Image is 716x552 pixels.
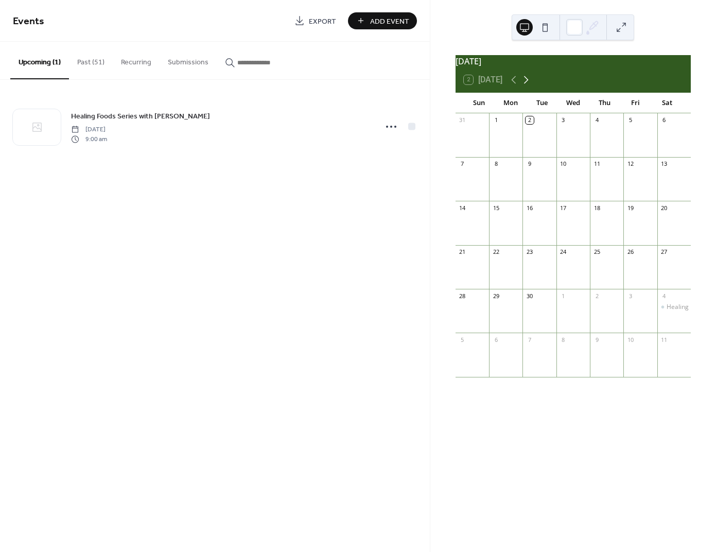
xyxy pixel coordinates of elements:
[10,42,69,79] button: Upcoming (1)
[69,42,113,78] button: Past (51)
[626,248,634,256] div: 26
[492,336,500,343] div: 6
[526,160,533,168] div: 9
[651,93,683,113] div: Sat
[660,248,668,256] div: 27
[589,93,620,113] div: Thu
[113,42,160,78] button: Recurring
[560,292,567,300] div: 1
[593,336,601,343] div: 9
[660,116,668,124] div: 6
[459,204,466,212] div: 14
[492,292,500,300] div: 29
[626,160,634,168] div: 12
[71,134,107,144] span: 9:00 am
[492,204,500,212] div: 15
[492,160,500,168] div: 8
[620,93,651,113] div: Fri
[348,12,417,29] button: Add Event
[459,336,466,343] div: 5
[526,248,533,256] div: 23
[593,292,601,300] div: 2
[593,204,601,212] div: 18
[660,160,668,168] div: 13
[560,248,567,256] div: 24
[464,93,495,113] div: Sun
[560,116,567,124] div: 3
[459,160,466,168] div: 7
[660,336,668,343] div: 11
[526,292,533,300] div: 30
[287,12,344,29] a: Export
[626,116,634,124] div: 5
[71,110,210,122] a: Healing Foods Series with [PERSON_NAME]
[660,292,668,300] div: 4
[626,336,634,343] div: 10
[13,11,44,31] span: Events
[626,292,634,300] div: 3
[456,55,691,67] div: [DATE]
[660,204,668,212] div: 20
[560,204,567,212] div: 17
[593,248,601,256] div: 25
[459,292,466,300] div: 28
[560,160,567,168] div: 10
[495,93,526,113] div: Mon
[71,111,210,122] span: Healing Foods Series with [PERSON_NAME]
[526,93,557,113] div: Tue
[370,16,409,27] span: Add Event
[560,336,567,343] div: 8
[492,116,500,124] div: 1
[492,248,500,256] div: 22
[557,93,589,113] div: Wed
[526,336,533,343] div: 7
[593,160,601,168] div: 11
[160,42,217,78] button: Submissions
[71,125,107,134] span: [DATE]
[593,116,601,124] div: 4
[657,303,691,312] div: Healing Foods Series with Debbie J. Elder
[309,16,336,27] span: Export
[459,116,466,124] div: 31
[459,248,466,256] div: 21
[526,204,533,212] div: 16
[526,116,533,124] div: 2
[626,204,634,212] div: 19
